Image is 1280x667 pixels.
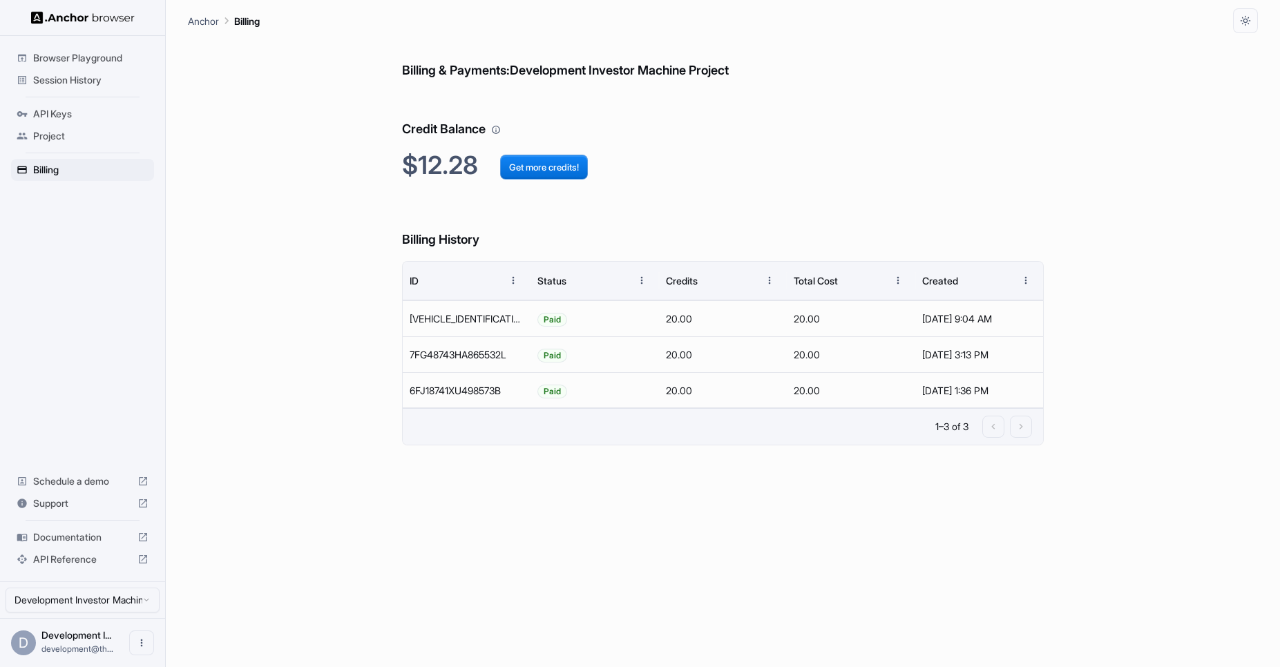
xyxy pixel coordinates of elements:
[11,125,154,147] div: Project
[500,155,588,180] button: Get more credits!
[188,13,260,28] nav: breadcrumb
[33,496,132,510] span: Support
[234,14,260,28] p: Billing
[538,338,566,373] span: Paid
[538,374,566,409] span: Paid
[538,302,566,337] span: Paid
[33,552,132,566] span: API Reference
[402,33,1044,81] h6: Billing & Payments: Development Investor Machine Project
[988,268,1013,293] button: Sort
[11,526,154,548] div: Documentation
[537,275,566,287] div: Status
[861,268,886,293] button: Sort
[922,275,958,287] div: Created
[935,420,968,434] p: 1–3 of 3
[402,92,1044,139] h6: Credit Balance
[794,275,838,287] div: Total Cost
[629,268,654,293] button: Menu
[886,268,910,293] button: Menu
[732,268,757,293] button: Sort
[922,337,1036,372] div: [DATE] 3:13 PM
[403,336,531,372] div: 7FG48743HA865532L
[491,125,501,135] svg: Your credit balance will be consumed as you use the API. Visit the usage page to view a breakdown...
[11,630,36,655] div: D
[659,336,787,372] div: 20.00
[11,548,154,570] div: API Reference
[659,300,787,336] div: 20.00
[11,492,154,514] div: Support
[604,268,629,293] button: Sort
[41,644,113,654] span: development@theinvestormachine.com
[403,300,531,336] div: 79E44995ED8198725
[11,159,154,181] div: Billing
[31,11,135,24] img: Anchor Logo
[403,372,531,408] div: 6FJ18741XU498573B
[402,151,1044,180] h2: $12.28
[787,300,915,336] div: 20.00
[922,373,1036,408] div: [DATE] 1:36 PM
[11,69,154,91] div: Session History
[659,372,787,408] div: 20.00
[1013,268,1038,293] button: Menu
[188,14,219,28] p: Anchor
[33,73,149,87] span: Session History
[402,202,1044,250] h6: Billing History
[33,474,132,488] span: Schedule a demo
[33,107,149,121] span: API Keys
[922,301,1036,336] div: [DATE] 9:04 AM
[501,268,526,293] button: Menu
[33,129,149,143] span: Project
[11,47,154,69] div: Browser Playground
[757,268,782,293] button: Menu
[787,336,915,372] div: 20.00
[666,275,698,287] div: Credits
[129,630,154,655] button: Open menu
[33,163,149,177] span: Billing
[410,275,419,287] div: ID
[11,103,154,125] div: API Keys
[33,530,132,544] span: Documentation
[11,470,154,492] div: Schedule a demo
[476,268,501,293] button: Sort
[787,372,915,408] div: 20.00
[33,51,149,65] span: Browser Playground
[41,629,111,641] span: Development Investor Machine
